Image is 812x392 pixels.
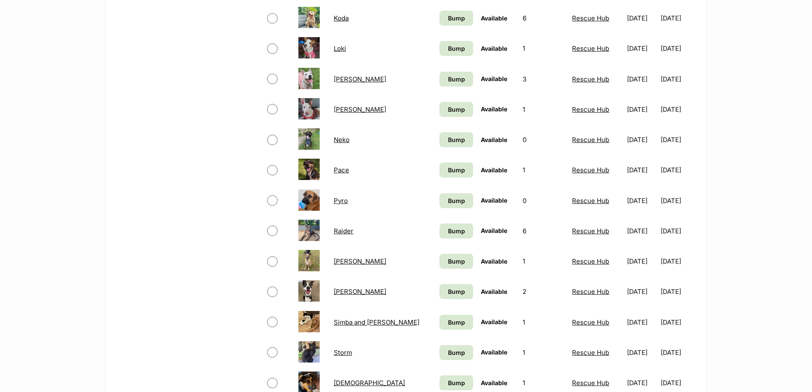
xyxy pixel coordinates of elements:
[661,216,697,246] td: [DATE]
[439,163,474,177] a: Bump
[661,247,697,276] td: [DATE]
[572,257,609,265] a: Rescue Hub
[519,155,568,185] td: 1
[519,95,568,124] td: 1
[334,105,386,113] a: [PERSON_NAME]
[448,14,465,23] span: Bump
[661,338,697,367] td: [DATE]
[661,155,697,185] td: [DATE]
[481,258,507,265] span: Available
[298,311,320,332] img: Simba and Albert
[572,166,609,174] a: Rescue Hub
[334,227,353,235] a: Raider
[624,64,660,94] td: [DATE]
[481,75,507,82] span: Available
[481,105,507,113] span: Available
[572,75,609,83] a: Rescue Hub
[624,308,660,337] td: [DATE]
[661,34,697,63] td: [DATE]
[624,338,660,367] td: [DATE]
[481,197,507,204] span: Available
[572,318,609,326] a: Rescue Hub
[439,132,474,147] a: Bump
[519,308,568,337] td: 1
[661,3,697,33] td: [DATE]
[448,287,465,296] span: Bump
[448,348,465,357] span: Bump
[448,196,465,205] span: Bump
[572,197,609,205] a: Rescue Hub
[334,197,348,205] a: Pyro
[334,379,405,387] a: [DEMOGRAPHIC_DATA]
[519,64,568,94] td: 3
[439,41,474,56] a: Bump
[519,216,568,246] td: 6
[448,378,465,387] span: Bump
[572,379,609,387] a: Rescue Hub
[448,257,465,266] span: Bump
[481,15,507,22] span: Available
[448,318,465,327] span: Bump
[661,64,697,94] td: [DATE]
[572,136,609,144] a: Rescue Hub
[519,186,568,215] td: 0
[448,226,465,235] span: Bump
[572,105,609,113] a: Rescue Hub
[448,135,465,144] span: Bump
[334,75,386,83] a: [PERSON_NAME]
[334,166,349,174] a: Pace
[481,318,507,325] span: Available
[481,227,507,234] span: Available
[439,284,474,299] a: Bump
[439,102,474,117] a: Bump
[334,257,386,265] a: [PERSON_NAME]
[624,95,660,124] td: [DATE]
[661,125,697,154] td: [DATE]
[439,72,474,87] a: Bump
[334,287,386,296] a: [PERSON_NAME]
[519,125,568,154] td: 0
[448,105,465,114] span: Bump
[298,68,320,89] img: Luna
[624,216,660,246] td: [DATE]
[439,345,474,360] a: Bump
[481,379,507,386] span: Available
[624,34,660,63] td: [DATE]
[481,45,507,52] span: Available
[334,136,350,144] a: Neko
[448,44,465,53] span: Bump
[448,75,465,84] span: Bump
[624,125,660,154] td: [DATE]
[439,254,474,269] a: Bump
[624,247,660,276] td: [DATE]
[572,227,609,235] a: Rescue Hub
[334,44,346,52] a: Loki
[572,14,609,22] a: Rescue Hub
[481,136,507,143] span: Available
[439,315,474,330] a: Bump
[439,11,474,26] a: Bump
[519,338,568,367] td: 1
[661,95,697,124] td: [DATE]
[334,318,419,326] a: Simba and [PERSON_NAME]
[481,166,507,174] span: Available
[481,288,507,295] span: Available
[572,44,609,52] a: Rescue Hub
[439,375,474,390] a: Bump
[572,348,609,357] a: Rescue Hub
[624,3,660,33] td: [DATE]
[334,348,352,357] a: Storm
[661,308,697,337] td: [DATE]
[519,3,568,33] td: 6
[661,277,697,306] td: [DATE]
[439,193,474,208] a: Bump
[519,277,568,306] td: 2
[572,287,609,296] a: Rescue Hub
[661,186,697,215] td: [DATE]
[624,277,660,306] td: [DATE]
[481,348,507,356] span: Available
[624,155,660,185] td: [DATE]
[439,224,474,238] a: Bump
[334,14,349,22] a: Koda
[519,34,568,63] td: 1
